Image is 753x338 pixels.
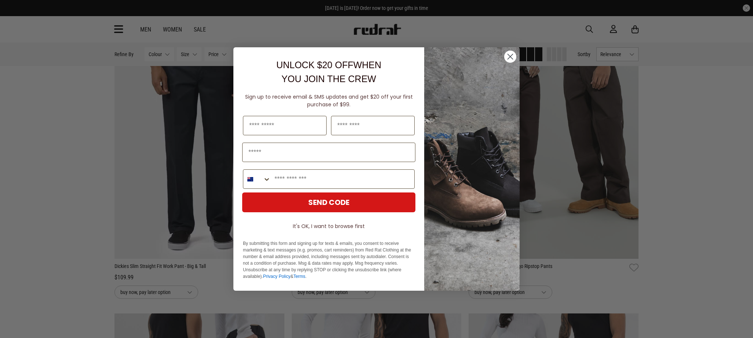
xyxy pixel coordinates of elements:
[242,143,415,162] input: Email
[245,93,413,108] span: Sign up to receive email & SMS updates and get $20 off your first purchase of $99.
[6,3,28,25] button: Open LiveChat chat widget
[276,60,353,70] span: UNLOCK $20 OFF
[243,170,271,188] button: Search Countries
[243,116,327,135] input: First Name
[293,274,305,279] a: Terms
[424,47,520,291] img: f7662613-148e-4c88-9575-6c6b5b55a647.jpeg
[353,60,381,70] span: WHEN
[247,176,253,182] img: New Zealand
[242,192,415,212] button: SEND CODE
[263,274,291,279] a: Privacy Policy
[242,220,415,233] button: It's OK, I want to browse first
[243,240,415,280] p: By submitting this form and signing up for texts & emails, you consent to receive marketing & tex...
[504,50,517,63] button: Close dialog
[281,74,376,84] span: YOU JOIN THE CREW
